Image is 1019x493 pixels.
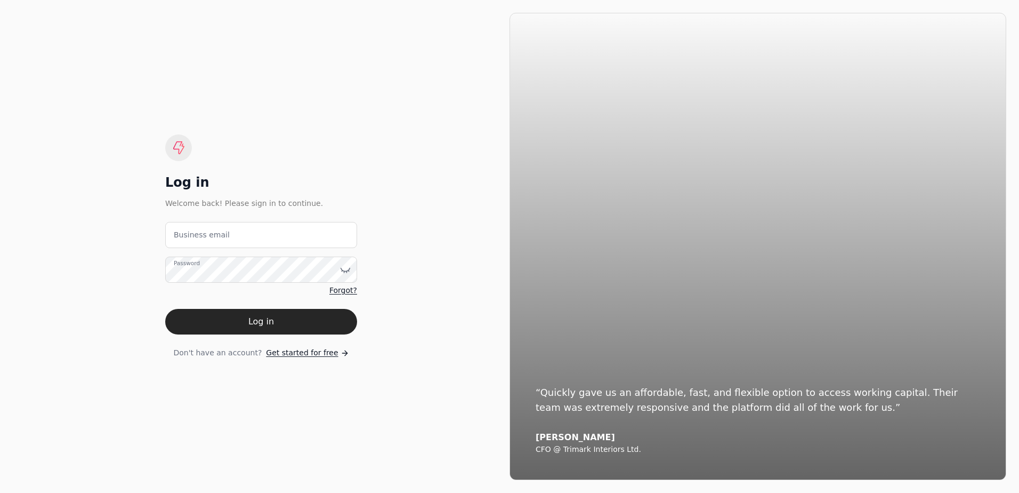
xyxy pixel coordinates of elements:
a: Forgot? [329,285,357,296]
div: CFO @ Trimark Interiors Ltd. [536,445,980,455]
div: Welcome back! Please sign in to continue. [165,197,357,209]
div: “Quickly gave us an affordable, fast, and flexible option to access working capital. Their team w... [536,385,980,415]
a: Get started for free [266,347,349,359]
button: Log in [165,309,357,335]
div: Log in [165,174,357,191]
label: Business email [174,229,230,241]
span: Get started for free [266,347,338,359]
span: Don't have an account? [173,347,262,359]
div: [PERSON_NAME] [536,432,980,443]
label: Password [174,259,200,268]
